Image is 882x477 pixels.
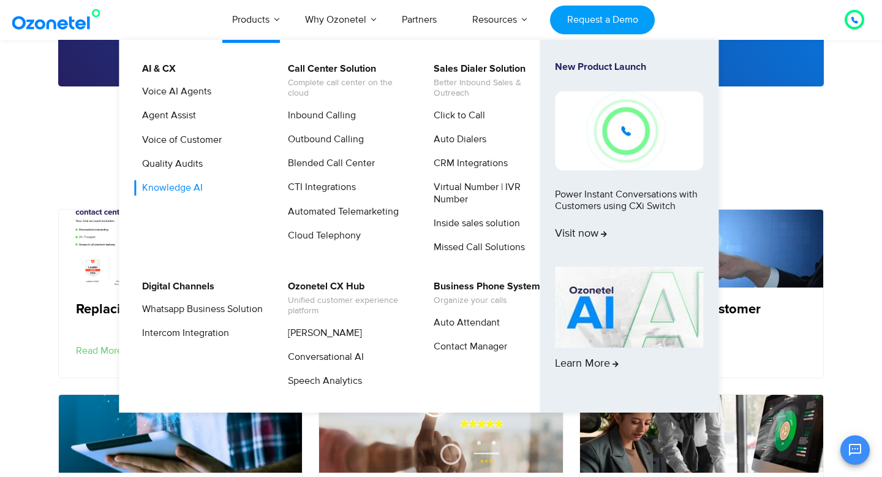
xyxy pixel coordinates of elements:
a: Conversational AI [280,349,366,365]
span: Organize your calls [434,296,540,306]
span: Unified customer experience platform [288,296,409,316]
a: Business Phone SystemOrganize your calls [426,279,542,308]
a: Voice of Customer [134,132,224,148]
a: Call Center SolutionComplete call center on the cloud [280,61,410,101]
a: Request a Demo [550,6,655,34]
a: Knowledge AI [134,180,205,196]
span: Learn More [555,357,619,371]
a: Voice AI Agents [134,84,213,99]
a: CRM Integrations [426,156,510,171]
a: Digital Channels [134,279,216,294]
span: Visit now [555,227,607,241]
a: Click to Call [426,108,487,123]
a: Contact Manager [426,339,509,354]
a: Ozonetel CX HubUnified customer experience platform [280,279,410,318]
a: Auto Dialers [426,132,488,147]
a: Sales Dialer SolutionBetter Inbound Sales & Outreach [426,61,556,101]
a: Automated Telemarketing [280,204,401,219]
a: AI & CX [134,61,178,77]
a: Auto Attendant [426,315,502,330]
img: AI [555,267,703,348]
a: Read more about Replacing the landing page [76,343,131,358]
a: CTI Integrations [280,180,358,195]
a: Replacing the landing page [76,302,244,318]
span: Complete call center on the cloud [288,78,409,99]
a: Whatsapp Business Solution [134,302,265,317]
h2: Related reading [58,154,824,178]
a: Inbound Calling [280,108,358,123]
button: Open chat [840,435,870,465]
a: Missed Call Solutions [426,240,527,255]
a: Speech Analytics [280,373,364,389]
a: Intercom Integration [134,326,231,341]
a: New Product LaunchPower Instant Conversations with Customers using CXi SwitchVisit now [555,61,703,262]
a: Inside sales solution [426,216,522,231]
a: Agent Assist [134,108,198,123]
a: Quality Audits [134,156,205,172]
img: New-Project-17.png [555,91,703,170]
a: Blended Call Center [280,156,377,171]
a: Cloud Telephony [280,228,363,243]
a: Virtual Number | IVR Number [426,180,556,207]
a: [PERSON_NAME] [280,326,364,341]
a: Learn More [555,267,703,392]
a: Outbound Calling [280,132,366,147]
span: Better Inbound Sales & Outreach [434,78,554,99]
